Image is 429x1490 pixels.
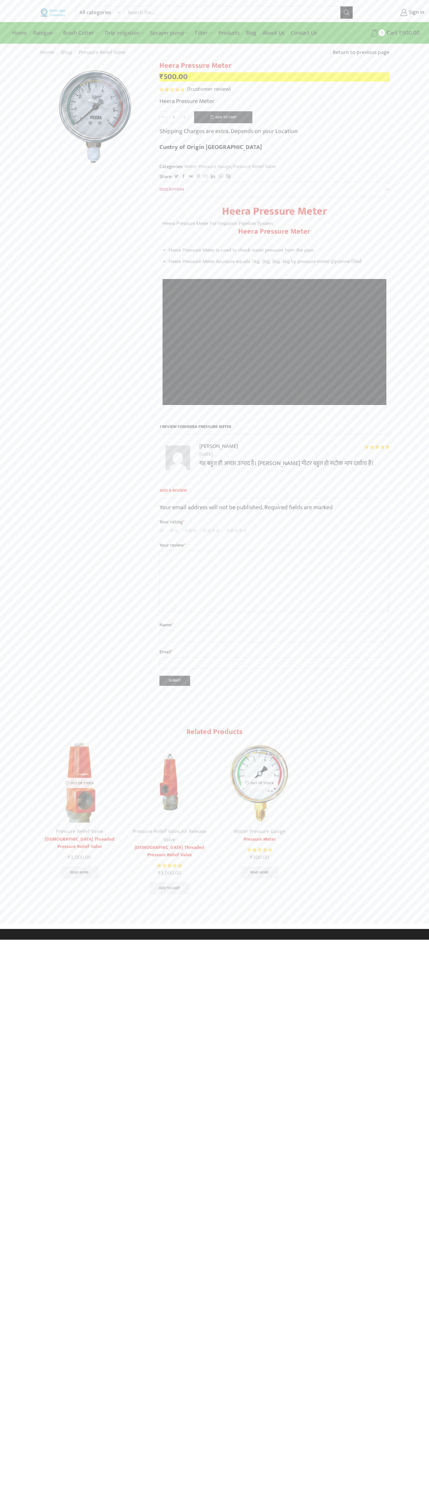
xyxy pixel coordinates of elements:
[159,676,190,686] input: Submit
[68,853,91,862] bdi: 3,000.00
[61,866,98,879] a: Read more about “Male Threaded Pressure Relief Valve”
[241,866,278,879] a: Read more about “Pressure Meter”
[238,225,310,238] strong: Heera Pressure Meter
[30,26,60,40] a: Raingun
[102,26,147,40] a: Drip Irrigation
[163,827,206,844] a: Air Release Valve
[232,162,276,170] a: Pressure Relief Valve
[56,827,103,836] a: Pressure Relief Valve
[159,61,389,70] h1: Heera Pressure Meter
[259,26,288,40] a: About Us
[159,527,164,534] a: 1 of 5 stars
[159,163,276,170] span: Categories: ,
[340,6,353,19] button: Search button
[130,844,209,859] a: [DEMOGRAPHIC_DATA] Threaded Pressure Relief Valve
[241,778,278,788] p: Out of stock
[130,827,209,844] div: ,
[158,869,181,878] bdi: 3,000.00
[159,87,184,92] span: Rated out of 5 based on customer rating
[159,96,389,106] p: Heera Pressure Meter
[222,202,327,220] strong: Heera Pressure Meter
[185,423,231,430] span: Heera Pressure Meter
[9,26,30,40] a: Home
[184,527,197,534] a: 3 of 5 stars
[147,26,192,40] a: Sprayer pump
[333,49,389,57] a: Return to previous page
[60,26,102,40] a: Brush Cutter
[158,869,161,878] span: ₹
[167,111,181,123] input: Product quantity
[159,424,389,434] h2: 1 review for
[399,28,402,38] span: ₹
[36,740,123,882] div: 1 / 3
[399,28,420,38] bdi: 500.00
[40,743,120,823] img: male threaded pressure relief valve
[243,26,259,40] a: Blog
[159,541,389,549] label: Your review
[159,142,262,152] b: Cuntry of Origin [GEOGRAPHIC_DATA]
[159,87,186,92] span: 1
[215,26,243,40] a: Products
[226,527,247,534] a: 5 of 5 stars
[61,778,98,788] p: Out of stock
[194,111,252,124] button: Add to cart
[170,527,178,534] a: 2 of 5 stars
[169,257,386,266] li: Heera Pressure Meter Acuracie equals 1kg, 2kg, 3kg, 4kg by pressure meter glycerine filled
[159,487,389,498] span: Add a review
[159,182,389,197] a: Description
[188,85,190,94] span: 1
[379,29,385,36] span: 1
[159,621,389,629] label: Name
[407,9,424,17] span: Sign in
[199,451,389,459] time: [DATE]
[126,740,213,898] div: 2 / 3
[234,827,285,836] a: Water Pressure Gauge
[187,86,231,94] a: (1customer review)
[203,527,220,534] a: 4 of 5 stars
[159,71,188,83] bdi: 500.00
[159,71,163,83] span: ₹
[159,502,333,513] span: Your email address will not be published. Required fields are marked
[192,26,215,40] a: Filter
[220,836,300,843] a: Pressure Meter
[159,173,173,180] span: Share:
[157,862,182,869] span: Rated out of 5
[199,442,238,451] strong: [PERSON_NAME]
[40,836,120,850] a: [DEMOGRAPHIC_DATA] Threaded Pressure Relief Valve
[159,87,184,92] div: Rated 5.00 out of 5
[78,49,126,57] a: Pressure Relief Valve
[68,853,71,862] span: ₹
[250,853,253,862] span: ₹
[169,246,386,255] li: Heera Pressure Meter is used to check water pressure from the pipe.
[385,29,397,37] span: Cart
[216,740,303,882] div: 3 / 3
[163,205,386,266] div: Heera Pressure Meter For Irrigation Pipeline System
[124,6,340,19] input: Search for...
[220,743,300,823] img: Water-Pressure-Gauge
[186,726,243,738] span: Related products
[159,186,184,193] span: Description
[247,847,272,853] div: Rated 5.00 out of 5
[183,162,231,170] a: Water Pressure Gauge
[199,458,389,468] p: यह बहुत ही अच्छा उत्पाद है। [PERSON_NAME] मीटर बहुत ही सटीक माप दर्शाता हैं।
[132,827,180,836] a: Pressure Relief Valve
[288,26,320,40] a: Contact Us
[60,49,73,57] a: Shop
[130,743,209,823] img: Female threaded pressure relief valve
[359,27,420,39] a: 1 Cart ₹500.00
[365,445,389,449] span: Rated out of 5
[40,49,126,57] nav: Breadcrumb
[159,518,389,525] label: Your rating
[250,853,269,862] bdi: 300.00
[362,7,424,18] a: Sign in
[163,279,386,405] iframe: पाइप फटने से मुक्ति- हीरा प्रेशर रिलीफ व्हाॅल्व Heera Pressure Relief Valve, Agriculture Valves
[159,126,298,136] p: Shipping Charges are extra, Depends on your Location
[247,847,272,853] span: Rated out of 5
[159,648,389,656] label: Email
[365,445,389,449] div: Rated 5 out of 5
[40,49,55,57] a: Home
[157,862,182,869] div: Rated 5.00 out of 5
[149,882,190,894] a: Add to cart: “Female Threaded Pressure Relief Valve”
